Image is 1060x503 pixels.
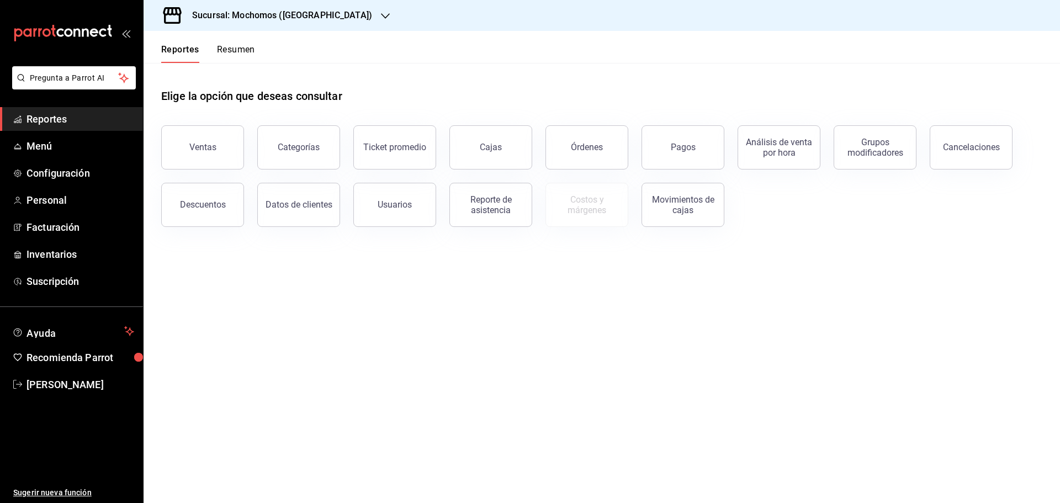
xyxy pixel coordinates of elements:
button: Órdenes [545,125,628,170]
span: Suscripción [26,274,134,289]
button: Ticket promedio [353,125,436,170]
div: Órdenes [571,142,603,152]
div: Datos de clientes [266,199,332,210]
div: Ticket promedio [363,142,426,152]
span: Configuración [26,166,134,181]
button: Resumen [217,44,255,63]
span: Pregunta a Parrot AI [30,72,119,84]
button: Reportes [161,44,199,63]
div: navigation tabs [161,44,255,63]
button: Pregunta a Parrot AI [12,66,136,89]
div: Cancelaciones [943,142,1000,152]
span: Personal [26,193,134,208]
div: Análisis de venta por hora [745,137,813,158]
div: Descuentos [180,199,226,210]
button: Análisis de venta por hora [738,125,820,170]
div: Movimientos de cajas [649,194,717,215]
button: Usuarios [353,183,436,227]
button: Contrata inventarios para ver este reporte [545,183,628,227]
h3: Sucursal: Mochomos ([GEOGRAPHIC_DATA]) [183,9,372,22]
div: Ventas [189,142,216,152]
h1: Elige la opción que deseas consultar [161,88,342,104]
div: Reporte de asistencia [457,194,525,215]
button: Grupos modificadores [834,125,916,170]
span: Recomienda Parrot [26,350,134,365]
button: Categorías [257,125,340,170]
span: Facturación [26,220,134,235]
button: Ventas [161,125,244,170]
button: Pagos [642,125,724,170]
button: Datos de clientes [257,183,340,227]
button: Reporte de asistencia [449,183,532,227]
button: Cancelaciones [930,125,1013,170]
span: Menú [26,139,134,153]
a: Cajas [449,125,532,170]
div: Usuarios [378,199,412,210]
a: Pregunta a Parrot AI [8,80,136,92]
span: Sugerir nueva función [13,487,134,499]
div: Pagos [671,142,696,152]
span: Inventarios [26,247,134,262]
span: [PERSON_NAME] [26,377,134,392]
button: open_drawer_menu [121,29,130,38]
div: Grupos modificadores [841,137,909,158]
button: Movimientos de cajas [642,183,724,227]
div: Costos y márgenes [553,194,621,215]
div: Cajas [480,141,502,154]
span: Ayuda [26,325,120,338]
span: Reportes [26,112,134,126]
div: Categorías [278,142,320,152]
button: Descuentos [161,183,244,227]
